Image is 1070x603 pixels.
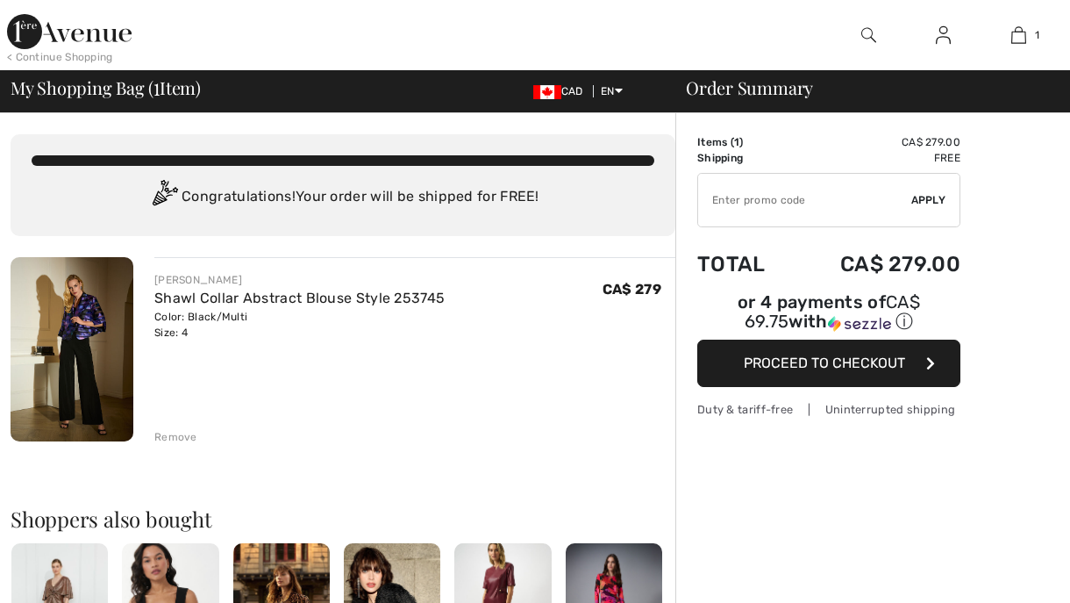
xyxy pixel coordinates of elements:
span: My Shopping Bag ( Item) [11,79,201,97]
span: Proceed to Checkout [744,355,905,371]
div: Order Summary [665,79,1059,97]
td: Total [697,234,792,294]
td: Items ( ) [697,134,792,150]
div: Congratulations! Your order will be shipped for FREE! [32,180,654,215]
span: EN [601,85,623,97]
img: Shawl Collar Abstract Blouse Style 253745 [11,257,133,441]
h2: Shoppers also bought [11,508,675,529]
img: search the website [861,25,876,46]
td: Shipping [697,150,792,166]
img: My Bag [1011,25,1026,46]
td: Free [792,150,960,166]
div: [PERSON_NAME] [154,272,445,288]
span: 1 [734,136,739,148]
div: Remove [154,429,197,445]
span: CA$ 69.75 [745,291,920,332]
span: CAD [533,85,590,97]
img: Congratulation2.svg [146,180,182,215]
span: 1 [1035,27,1039,43]
div: Duty & tariff-free | Uninterrupted shipping [697,401,960,418]
button: Proceed to Checkout [697,340,960,387]
img: My Info [936,25,951,46]
img: 1ère Avenue [7,14,132,49]
div: < Continue Shopping [7,49,113,65]
td: CA$ 279.00 [792,134,960,150]
a: 1 [982,25,1055,46]
td: CA$ 279.00 [792,234,960,294]
input: Promo code [698,174,911,226]
span: Apply [911,192,946,208]
div: or 4 payments ofCA$ 69.75withSezzle Click to learn more about Sezzle [697,294,960,340]
a: Shawl Collar Abstract Blouse Style 253745 [154,290,445,306]
a: Sign In [922,25,965,47]
div: or 4 payments of with [697,294,960,334]
span: CA$ 279 [603,281,661,298]
div: Color: Black/Multi Size: 4 [154,309,445,341]
span: 1 [153,75,160,97]
img: Canadian Dollar [533,85,561,99]
img: Sezzle [828,316,891,332]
